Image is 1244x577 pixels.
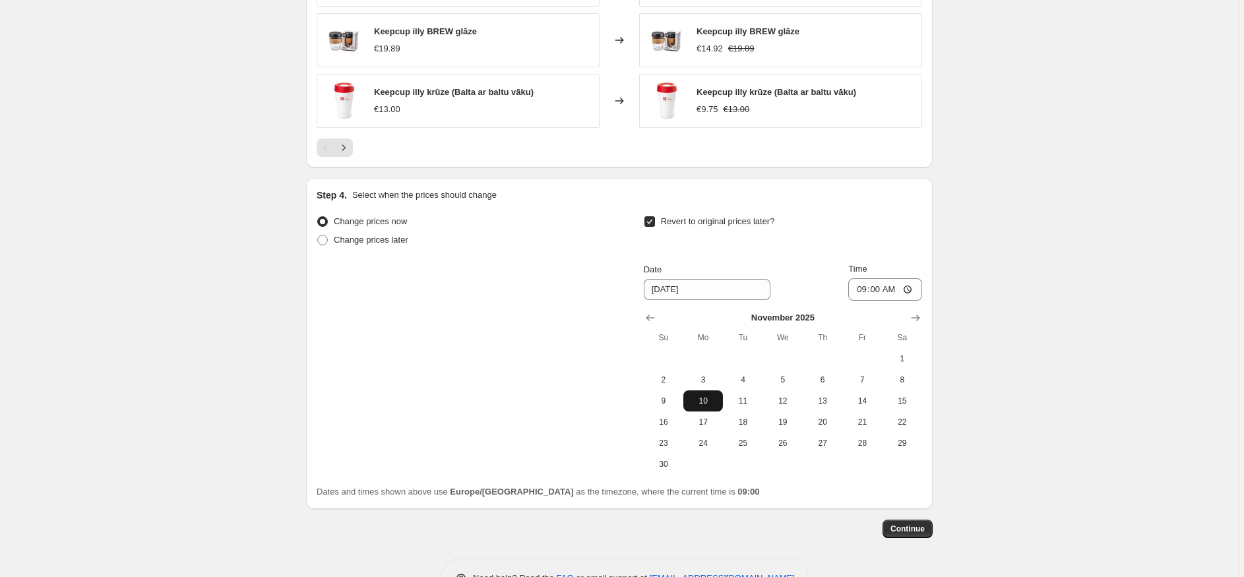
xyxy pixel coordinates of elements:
img: illy-trauki-keepcup-illy-brew-glaze-7137377878070_80x.jpg [324,20,363,60]
span: Keepcup illy BREW glāze [374,26,477,36]
button: Tuesday November 4 2025 [723,369,762,390]
span: 10 [689,396,718,406]
span: Keepcup illy krūze (Balta ar baltu vāku) [374,87,534,97]
span: 7 [848,375,877,385]
span: 16 [649,417,678,427]
strike: €19.89 [728,42,755,55]
th: Monday [683,327,723,348]
span: 27 [808,438,837,448]
span: Sa [888,332,917,343]
div: €19.89 [374,42,400,55]
span: Su [649,332,678,343]
button: Saturday November 1 2025 [883,348,922,369]
input: 10/1/2025 [644,279,770,300]
button: Show next month, December 2025 [906,309,925,327]
span: 12 [768,396,797,406]
span: Time [848,264,867,274]
button: Thursday November 20 2025 [803,411,842,433]
th: Wednesday [763,327,803,348]
th: Tuesday [723,327,762,348]
span: 2 [649,375,678,385]
th: Sunday [644,327,683,348]
span: 18 [728,417,757,427]
button: Saturday November 8 2025 [883,369,922,390]
div: €13.00 [374,103,400,116]
button: Monday November 24 2025 [683,433,723,454]
button: Tuesday November 25 2025 [723,433,762,454]
img: illy-trauki-keepcup-illy-brew-glaze-7137377878070_80x.jpg [646,20,686,60]
button: Wednesday November 5 2025 [763,369,803,390]
span: 13 [808,396,837,406]
input: 12:00 [848,278,922,301]
span: Change prices later [334,235,408,245]
button: Friday November 28 2025 [842,433,882,454]
span: 19 [768,417,797,427]
button: Continue [883,520,933,538]
button: Thursday November 27 2025 [803,433,842,454]
span: 28 [848,438,877,448]
span: 14 [848,396,877,406]
span: 3 [689,375,718,385]
span: Change prices now [334,216,407,226]
p: Select when the prices should change [352,189,497,202]
span: 9 [649,396,678,406]
th: Friday [842,327,882,348]
button: Sunday November 9 2025 [644,390,683,411]
span: 8 [888,375,917,385]
span: Keepcup illy krūze (Balta ar baltu vāku) [697,87,856,97]
span: 26 [768,438,797,448]
h2: Step 4. [317,189,347,202]
span: 25 [728,438,757,448]
img: illy-trauki-keepcup-illy-kruze-6969337151542_80x.jpg [646,81,686,121]
span: Fr [848,332,877,343]
button: Thursday November 13 2025 [803,390,842,411]
button: Show previous month, October 2025 [641,309,660,327]
button: Sunday November 23 2025 [644,433,683,454]
span: 22 [888,417,917,427]
button: Friday November 7 2025 [842,369,882,390]
button: Tuesday November 18 2025 [723,411,762,433]
button: Sunday November 2 2025 [644,369,683,390]
button: Monday November 17 2025 [683,411,723,433]
button: Wednesday November 12 2025 [763,390,803,411]
nav: Pagination [317,138,353,157]
span: Continue [890,524,925,534]
span: 17 [689,417,718,427]
span: 6 [808,375,837,385]
span: 11 [728,396,757,406]
div: €9.75 [697,103,718,116]
button: Sunday November 16 2025 [644,411,683,433]
th: Thursday [803,327,842,348]
span: Keepcup illy BREW glāze [697,26,799,36]
button: Wednesday November 26 2025 [763,433,803,454]
span: 20 [808,417,837,427]
span: 21 [848,417,877,427]
span: Th [808,332,837,343]
span: Mo [689,332,718,343]
div: €14.92 [697,42,723,55]
b: Europe/[GEOGRAPHIC_DATA] [450,487,573,497]
span: 30 [649,459,678,470]
button: Friday November 21 2025 [842,411,882,433]
span: We [768,332,797,343]
span: 4 [728,375,757,385]
button: Monday November 3 2025 [683,369,723,390]
button: Wednesday November 19 2025 [763,411,803,433]
strike: €13.00 [724,103,750,116]
span: Tu [728,332,757,343]
button: Monday November 10 2025 [683,390,723,411]
img: illy-trauki-keepcup-illy-kruze-6969337151542_80x.jpg [324,81,363,121]
span: 5 [768,375,797,385]
b: 09:00 [737,487,759,497]
span: Dates and times shown above use as the timezone, where the current time is [317,487,760,497]
span: 24 [689,438,718,448]
span: Date [644,264,662,274]
button: Sunday November 30 2025 [644,454,683,475]
button: Saturday November 29 2025 [883,433,922,454]
button: Next [334,138,353,157]
span: 15 [888,396,917,406]
span: 23 [649,438,678,448]
button: Tuesday November 11 2025 [723,390,762,411]
button: Thursday November 6 2025 [803,369,842,390]
span: 1 [888,353,917,364]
